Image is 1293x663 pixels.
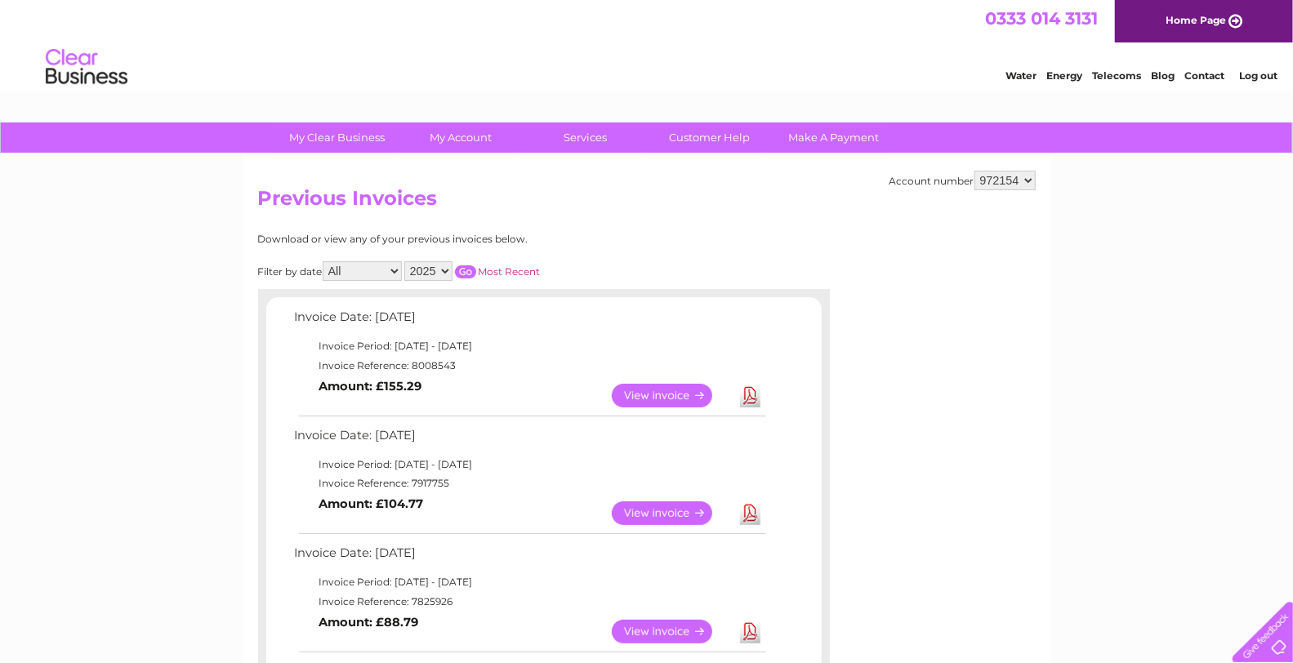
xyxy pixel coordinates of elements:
div: Account number [889,171,1036,190]
b: Amount: £88.79 [319,615,419,630]
a: View [612,384,732,407]
td: Invoice Reference: 8008543 [291,356,769,376]
a: Water [1005,69,1037,82]
b: Amount: £104.77 [319,496,424,511]
td: Invoice Date: [DATE] [291,425,769,455]
a: Telecoms [1092,69,1141,82]
a: 0333 014 3131 [985,8,1098,29]
a: Most Recent [479,265,541,278]
td: Invoice Period: [DATE] - [DATE] [291,336,769,356]
td: Invoice Period: [DATE] - [DATE] [291,455,769,474]
td: Invoice Date: [DATE] [291,306,769,336]
a: View [612,501,732,525]
b: Amount: £155.29 [319,379,422,394]
td: Invoice Reference: 7825926 [291,592,769,612]
a: My Account [394,122,528,153]
a: Customer Help [642,122,777,153]
a: Services [518,122,653,153]
h2: Previous Invoices [258,187,1036,218]
a: Contact [1184,69,1224,82]
td: Invoice Date: [DATE] [291,542,769,572]
a: Energy [1046,69,1082,82]
td: Invoice Reference: 7917755 [291,474,769,493]
a: View [612,620,732,643]
div: Download or view any of your previous invoices below. [258,234,687,245]
a: Download [740,501,760,525]
a: Make A Payment [766,122,901,153]
a: Download [740,620,760,643]
a: My Clear Business [270,122,404,153]
div: Clear Business is a trading name of Verastar Limited (registered in [GEOGRAPHIC_DATA] No. 3667643... [261,9,1033,79]
a: Download [740,384,760,407]
div: Filter by date [258,261,687,281]
img: logo.png [45,42,128,92]
a: Blog [1151,69,1175,82]
a: Log out [1239,69,1277,82]
td: Invoice Period: [DATE] - [DATE] [291,572,769,592]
